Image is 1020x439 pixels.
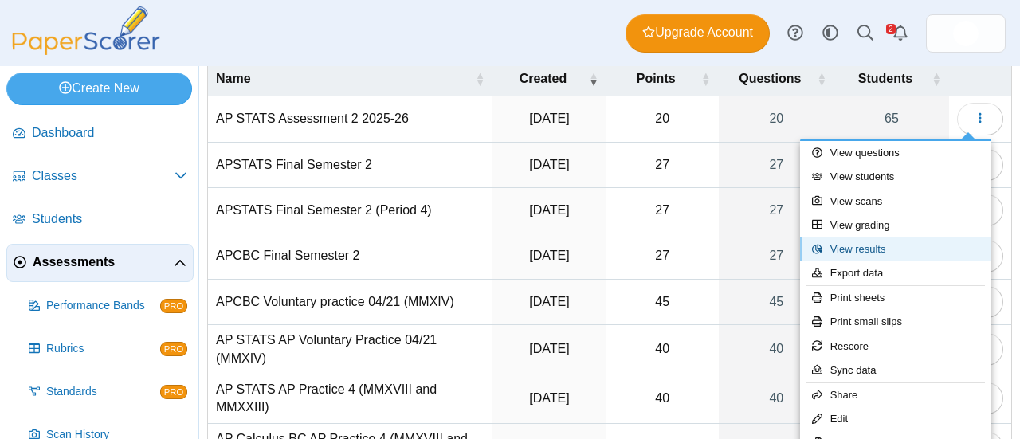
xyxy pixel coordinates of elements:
a: Students [6,201,194,239]
a: Rubrics PRO [22,330,194,368]
a: View scans [800,190,991,214]
span: Dashboard [32,124,187,142]
a: Sync data [800,359,991,382]
span: PRO [160,385,187,399]
a: 27 [719,233,834,278]
span: Points [614,70,698,88]
a: 20 [719,96,834,141]
td: 45 [606,280,719,325]
span: Upgrade Account [642,24,753,41]
a: Standards PRO [22,373,194,411]
span: Performance Bands [46,298,160,314]
td: 20 [606,96,719,142]
time: May 19, 2025 at 7:41 PM [529,203,569,217]
time: May 19, 2025 at 7:38 PM [529,249,569,262]
td: 27 [606,188,719,233]
td: 27 [606,143,719,188]
a: Export data [800,261,991,285]
span: Students [842,70,928,88]
span: Standards [46,384,160,400]
time: Sep 15, 2025 at 2:40 PM [529,112,569,125]
a: PaperScorer [6,44,166,57]
a: Print sheets [800,286,991,310]
time: Apr 21, 2025 at 11:06 AM [529,295,569,308]
a: Rescore [800,335,991,359]
a: Classes [6,158,194,196]
td: AP STATS AP Practice 4 (MMXVIII and MMXXIII) [208,374,492,424]
time: May 19, 2025 at 7:43 PM [529,158,569,171]
span: Students [32,210,187,228]
time: Apr 21, 2025 at 11:06 AM [529,342,569,355]
span: Rubrics [46,341,160,357]
a: Upgrade Account [626,14,770,53]
td: 27 [606,233,719,279]
a: View questions [800,141,991,165]
a: View students [800,165,991,189]
td: 40 [606,374,719,424]
a: 45 [719,280,834,324]
span: Created [500,70,586,88]
span: Questions [727,70,814,88]
span: Students : Activate to sort [932,71,941,87]
img: ps.CTXzMJfDX4fRjQyy [953,21,979,46]
a: Performance Bands PRO [22,287,194,325]
img: PaperScorer [6,6,166,55]
a: 40 [719,374,834,423]
time: Apr 14, 2025 at 8:14 AM [529,391,569,405]
a: 40 [719,325,834,374]
a: View results [800,237,991,261]
a: Assessments [6,244,194,282]
span: Name : Activate to sort [475,71,484,87]
a: 27 [719,143,834,187]
td: APSTATS Final Semester 2 (Period 4) [208,188,492,233]
td: AP STATS Assessment 2 2025-26 [208,96,492,142]
span: PRO [160,299,187,313]
a: Alerts [883,16,918,51]
a: View grading [800,214,991,237]
span: Piero Gualcherani [953,21,979,46]
span: Questions : Activate to sort [817,71,826,87]
span: Assessments [33,253,174,271]
a: Share [800,383,991,407]
a: 27 [719,188,834,233]
span: Points : Activate to sort [701,71,711,87]
a: 65 [834,96,949,141]
td: APSTATS Final Semester 2 [208,143,492,188]
span: Classes [32,167,175,185]
a: Edit [800,407,991,431]
span: Name [216,70,472,88]
a: Dashboard [6,115,194,153]
td: 40 [606,325,719,374]
td: AP STATS AP Voluntary Practice 04/21 (MMXIV) [208,325,492,374]
td: APCBC Final Semester 2 [208,233,492,279]
a: Create New [6,73,192,104]
a: ps.CTXzMJfDX4fRjQyy [926,14,1006,53]
span: Created : Activate to remove sorting [589,71,598,87]
a: Print small slips [800,310,991,334]
span: PRO [160,342,187,356]
td: APCBC Voluntary practice 04/21 (MMXIV) [208,280,492,325]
